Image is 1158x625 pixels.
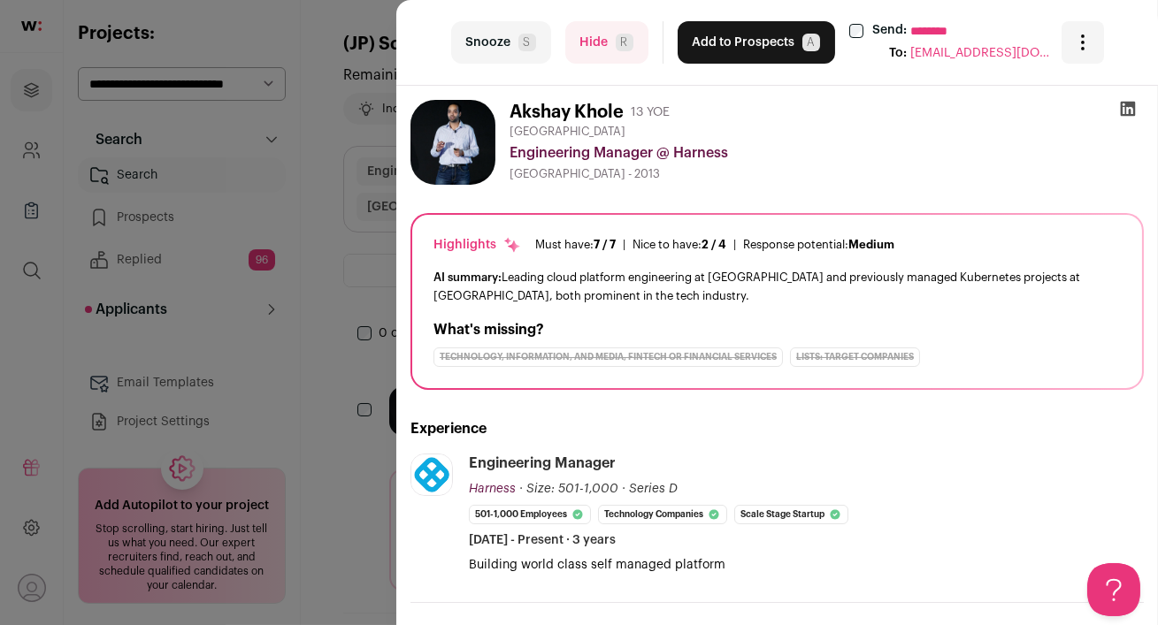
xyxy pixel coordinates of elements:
h1: Akshay Khole [510,100,624,125]
div: Nice to have: [633,238,726,252]
span: Medium [848,239,894,250]
span: 2 / 4 [702,239,726,250]
span: [EMAIL_ADDRESS][DOMAIN_NAME] [911,44,1053,64]
span: Harness [469,483,516,495]
div: [GEOGRAPHIC_DATA] - 2013 [510,167,1144,181]
span: · [622,480,625,498]
iframe: Help Scout Beacon - Open [1087,563,1140,616]
div: 13 YOE [631,103,670,121]
div: Technology, Information, and Media, Fintech or Financial Services [433,347,783,367]
span: A [802,34,820,51]
button: HideR [565,21,648,64]
div: Must have: [535,238,616,252]
span: S [518,34,536,51]
label: Send: [873,21,908,41]
span: 7 / 7 [594,239,616,250]
div: Response potential: [743,238,894,252]
span: [DATE] - Present · 3 years [469,531,616,549]
span: Series D [629,483,678,495]
li: Scale Stage Startup [734,505,848,524]
h2: Experience [410,418,1144,439]
ul: | | [535,238,894,252]
li: Technology Companies [598,505,727,524]
h2: What's missing? [433,319,1121,340]
button: Open dropdown [1062,21,1104,64]
span: [GEOGRAPHIC_DATA] [510,125,625,139]
li: 501-1,000 employees [469,505,591,524]
img: 7dbc3122cba616c94de61bcd77978a19fe386023b6494b7ffc882e98acb5204a.jpg [411,454,452,495]
div: To: [890,44,908,64]
span: R [616,34,633,51]
div: Lists: Target Companies [790,347,920,367]
div: Highlights [433,236,521,254]
span: · Size: 501-1,000 [519,483,618,495]
button: Add to ProspectsA [678,21,835,64]
p: Building world class self managed platform [469,556,1144,574]
div: Engineering Manager [469,454,616,473]
img: 2adff82cab1459b6dcc36b3a2f7246d937bca6f68207b70a074166d8cc6a6123.jpg [410,100,495,185]
div: Leading cloud platform engineering at [GEOGRAPHIC_DATA] and previously managed Kubernetes project... [433,268,1121,305]
span: AI summary: [433,271,502,283]
button: SnoozeS [451,21,551,64]
div: Engineering Manager @ Harness [510,142,1144,164]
